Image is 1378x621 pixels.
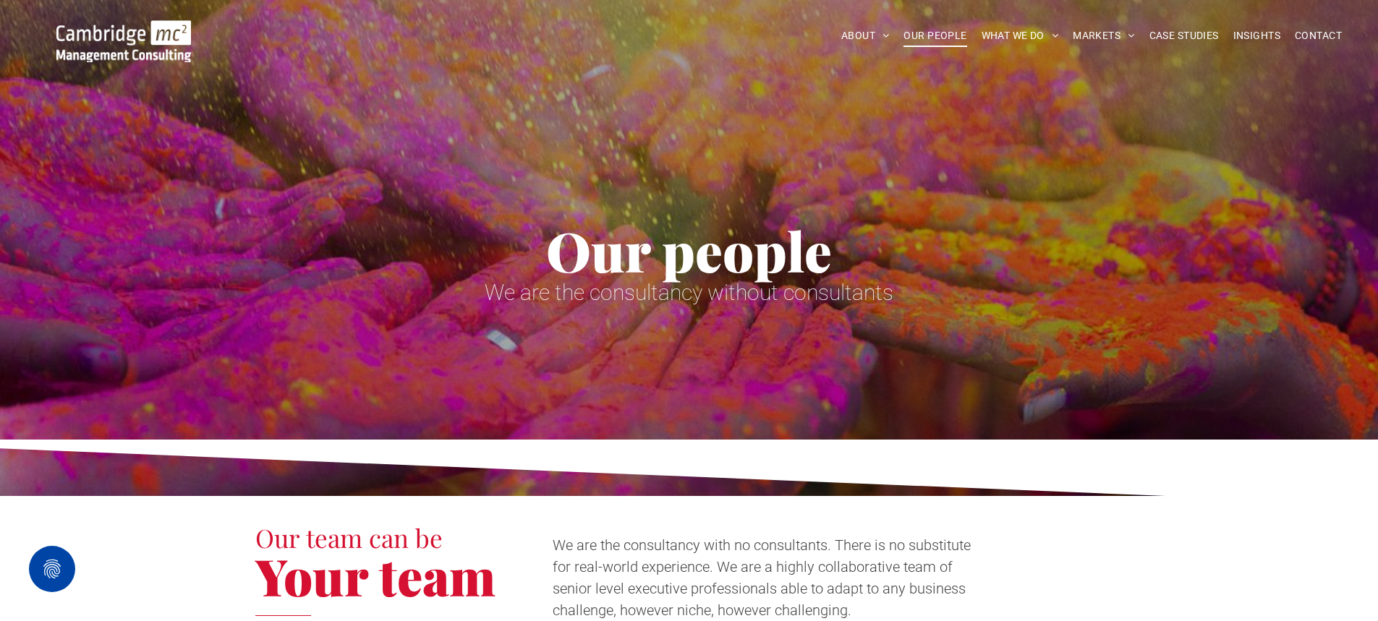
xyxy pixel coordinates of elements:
span: We are the consultancy with no consultants. There is no substitute for real-world experience. We ... [553,536,971,619]
a: CONTACT [1288,25,1349,47]
a: MARKETS [1066,25,1141,47]
img: Go to Homepage [56,20,191,62]
a: OUR PEOPLE [896,25,974,47]
a: WHAT WE DO [974,25,1066,47]
a: CASE STUDIES [1142,25,1226,47]
span: Our team can be [255,521,443,554]
span: Your team [255,541,496,609]
a: ABOUT [834,25,897,47]
a: INSIGHTS [1226,25,1288,47]
span: Our people [546,214,832,286]
span: We are the consultancy without consultants [485,280,893,305]
a: Your Business Transformed | Cambridge Management Consulting [56,22,191,38]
